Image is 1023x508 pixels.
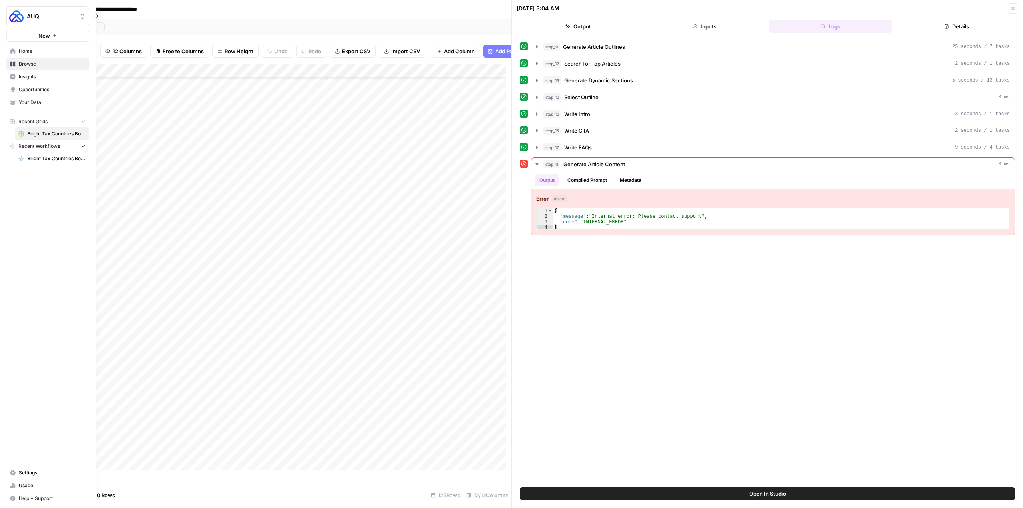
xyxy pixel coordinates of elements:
[543,127,561,135] span: step_15
[19,48,86,55] span: Home
[955,60,1010,67] span: 2 seconds / 1 tasks
[6,492,89,505] button: Help + Support
[27,12,75,20] span: AUQ
[955,110,1010,118] span: 3 seconds / 1 tasks
[6,83,89,96] a: Opportunities
[19,86,86,93] span: Opportunities
[543,143,561,151] span: step_17
[564,127,589,135] span: Write CTA
[531,40,1015,53] button: 25 seconds / 7 tasks
[379,45,425,58] button: Import CSV
[531,171,1015,235] div: 0 ms
[952,77,1010,84] span: 5 seconds / 13 tasks
[6,70,89,83] a: Insights
[564,76,633,84] span: Generate Dynamic Sections
[543,110,561,118] span: step_16
[100,45,147,58] button: 12 Columns
[274,47,288,55] span: Undo
[955,127,1010,134] span: 2 seconds / 1 tasks
[543,93,561,101] span: step_10
[19,469,86,476] span: Settings
[6,140,89,152] button: Recent Workflows
[330,45,376,58] button: Export CSV
[531,158,1015,171] button: 0 ms
[432,45,480,58] button: Add Column
[548,208,552,213] span: Toggle code folding, rows 1 through 4
[643,20,766,33] button: Inputs
[6,466,89,479] a: Settings
[531,91,1015,104] button: 0 ms
[150,45,209,58] button: Freeze Columns
[27,155,86,162] span: Bright Tax Countries Bottom Tier
[6,45,89,58] a: Home
[552,195,567,202] span: object
[537,219,553,225] div: 3
[543,160,560,168] span: step_11
[18,143,60,150] span: Recent Workflows
[483,45,543,58] button: Add Power Agent
[769,20,892,33] button: Logs
[564,60,621,68] span: Search for Top Articles
[536,195,549,203] strong: Error
[517,4,559,12] div: [DATE] 3:04 AM
[296,45,326,58] button: Redo
[749,490,786,498] span: Open In Studio
[531,108,1015,120] button: 3 seconds / 1 tasks
[535,174,559,186] button: Output
[262,45,293,58] button: Undo
[83,491,115,499] span: Add 10 Rows
[563,160,625,168] span: Generate Article Content
[998,161,1010,168] span: 0 ms
[531,124,1015,137] button: 2 seconds / 1 tasks
[391,47,420,55] span: Import CSV
[531,141,1015,154] button: 9 seconds / 4 tasks
[564,93,599,101] span: Select Outline
[9,9,24,24] img: AUQ Logo
[517,20,640,33] button: Output
[955,144,1010,151] span: 9 seconds / 4 tasks
[212,45,259,58] button: Row Height
[537,208,553,213] div: 1
[19,495,86,502] span: Help + Support
[520,487,1015,500] button: Open In Studio
[564,110,590,118] span: Write Intro
[543,60,561,68] span: step_12
[531,57,1015,70] button: 2 seconds / 1 tasks
[998,94,1010,101] span: 0 ms
[6,6,89,26] button: Workspace: AUQ
[543,43,560,51] span: step_9
[308,47,321,55] span: Redo
[15,127,89,140] a: Bright Tax Countries Bottom Tier Grid
[38,32,50,40] span: New
[6,479,89,492] a: Usage
[543,76,561,84] span: step_13
[19,482,86,489] span: Usage
[563,43,625,51] span: Generate Article Outlines
[463,489,511,502] div: 10/12 Columns
[6,58,89,70] a: Browse
[537,225,553,230] div: 4
[113,47,142,55] span: 12 Columns
[495,47,539,55] span: Add Power Agent
[531,74,1015,87] button: 5 seconds / 13 tasks
[19,73,86,80] span: Insights
[564,143,592,151] span: Write FAQs
[6,116,89,127] button: Recent Grids
[952,43,1010,50] span: 25 seconds / 7 tasks
[19,60,86,68] span: Browse
[563,174,612,186] button: Compiled Prompt
[19,99,86,106] span: Your Data
[428,489,463,502] div: 125 Rows
[342,47,370,55] span: Export CSV
[444,47,475,55] span: Add Column
[27,130,86,137] span: Bright Tax Countries Bottom Tier Grid
[15,152,89,165] a: Bright Tax Countries Bottom Tier
[18,118,48,125] span: Recent Grids
[537,213,553,219] div: 2
[615,174,646,186] button: Metadata
[6,96,89,109] a: Your Data
[163,47,204,55] span: Freeze Columns
[225,47,253,55] span: Row Height
[6,30,89,42] button: New
[895,20,1018,33] button: Details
